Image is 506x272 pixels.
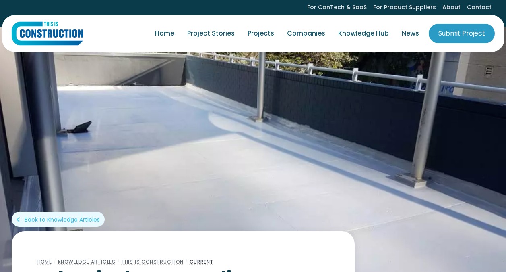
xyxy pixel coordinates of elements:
[17,216,23,224] div: arrow_back_ios
[12,21,83,46] a: home
[58,258,116,265] a: Knowledge Articles
[37,258,52,265] a: Home
[281,22,332,45] a: Companies
[190,258,214,265] a: Current
[184,257,190,267] div: /
[241,22,281,45] a: Projects
[12,212,105,227] a: arrow_back_iosBack to Knowledge Articles
[181,22,241,45] a: Project Stories
[12,21,83,46] img: This Is Construction Logo
[116,257,122,267] div: /
[438,29,485,38] div: Submit Project
[429,24,495,43] a: Submit Project
[25,216,100,224] div: Back to Knowledge Articles
[395,22,425,45] a: News
[52,257,58,267] div: /
[149,22,181,45] a: Home
[332,22,395,45] a: Knowledge Hub
[122,258,184,265] a: This Is Construction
